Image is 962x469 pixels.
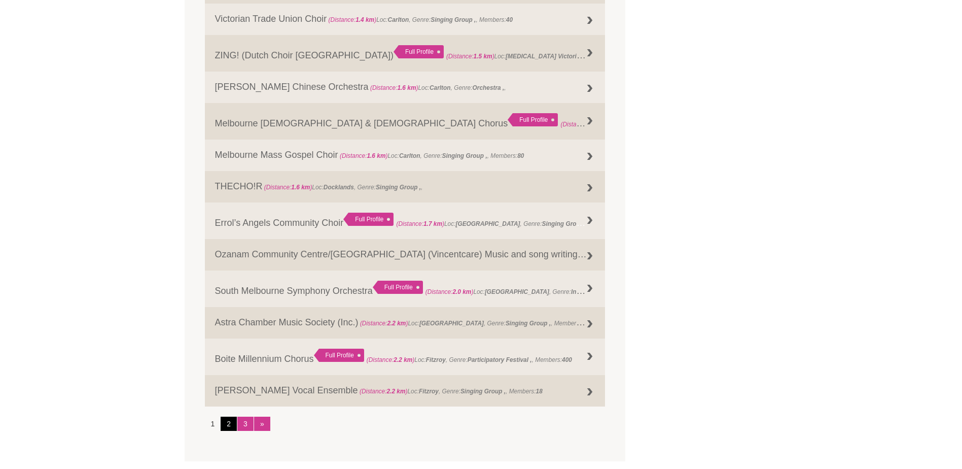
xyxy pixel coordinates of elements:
strong: [GEOGRAPHIC_DATA] [455,220,520,227]
span: Loc: , Genre: , Members: [338,152,524,159]
a: Astra Chamber Music Society (Inc.) (Distance:2.2 km)Loc:[GEOGRAPHIC_DATA], Genre:Singing Group ,,... [205,307,605,339]
strong: [GEOGRAPHIC_DATA] [485,288,549,295]
a: Melbourne Mass Gospel Choir (Distance:1.6 km)Loc:Carlton, Genre:Singing Group ,, Members:80 [205,140,605,171]
strong: [GEOGRAPHIC_DATA] [419,320,484,327]
strong: 400 [562,356,572,363]
strong: [MEDICAL_DATA] Victoria, [STREET_ADDRESS][PERSON_NAME] [506,50,694,60]
span: (Distance: ) [396,220,444,227]
div: Full Profile [373,281,423,294]
a: Victorian Trade Union Choir (Distance:1.4 km)Loc:Carlton, Genre:Singing Group ,, Members:40 [205,4,605,35]
strong: 1.6 km [367,152,385,159]
a: [PERSON_NAME] Chinese Orchestra (Distance:1.6 km)Loc:Carlton, Genre:Orchestra ,, [205,72,605,103]
a: South Melbourne Symphony Orchestra Full Profile (Distance:2.0 km)Loc:[GEOGRAPHIC_DATA], Genre:Ins... [205,271,605,307]
strong: 2.2 km [394,356,412,363]
strong: 1.4 km [355,16,374,23]
strong: Singing Group , [542,218,587,228]
span: (Distance: ) [340,152,388,159]
span: (Distance: ) [264,184,312,191]
span: (Distance: ) [360,320,408,327]
span: Loc: , Genre: , [446,50,763,60]
strong: 1.6 km [291,184,310,191]
strong: Fitzroy [426,356,446,363]
span: Loc: , Genre: , [369,84,506,91]
strong: Orchestra , [473,84,505,91]
strong: 1.6 km [397,84,416,91]
strong: Singing Group , [442,152,487,159]
a: ZING! (Dutch Choir [GEOGRAPHIC_DATA]) Full Profile (Distance:1.5 km)Loc:[MEDICAL_DATA] Victoria, ... [205,35,605,72]
strong: Carlton [430,84,451,91]
span: Loc: , Genre: , [425,286,632,296]
a: Boite Millennium Chorus Full Profile (Distance:2.2 km)Loc:Fitzroy, Genre:Participatory Festival ,... [205,339,605,375]
span: (Distance: ) [360,388,408,395]
strong: 1.7 km [423,220,442,227]
span: Loc: , Genre: , Members: [367,356,572,363]
strong: 2.2 km [386,388,405,395]
span: (Distance: ) [425,288,474,295]
span: (Distance: ) [367,356,415,363]
strong: Singing Group , [506,320,551,327]
a: Ozanam Community Centre/[GEOGRAPHIC_DATA] (Vincentcare) Music and song writing therapy groups [205,239,605,271]
strong: Singing Group , [460,388,506,395]
a: 3 [237,417,254,431]
strong: Carlton [399,152,420,159]
strong: Fitzroy [419,388,439,395]
li: 1 [205,417,221,431]
strong: 2.0 km [452,288,471,295]
span: Loc: , Genre: , Members: [358,388,543,395]
span: Loc: , Genre: , Members: [359,317,635,327]
strong: Singing Group , [431,16,476,23]
strong: 40 [506,16,513,23]
a: » [254,417,270,431]
a: 2 [221,417,237,431]
strong: 80 [517,152,524,159]
span: Loc: , Genre: , Members: [327,16,513,23]
span: (Distance: ) [561,118,609,128]
span: Loc: , Genre: , [561,118,723,128]
span: Loc: , Genre: , [263,184,423,191]
strong: 1.5 km [474,53,492,60]
a: Errol’s Angels Community Choir Full Profile (Distance:1.7 km)Loc:[GEOGRAPHIC_DATA], Genre:Singing... [205,203,605,239]
div: Full Profile [394,45,444,58]
span: (Distance: ) [446,53,494,60]
a: Melbourne [DEMOGRAPHIC_DATA] & [DEMOGRAPHIC_DATA] Chorus Full Profile (Distance:1.6 km)Loc:, Genre:, [205,103,605,140]
strong: Singing Group , [376,184,421,191]
span: (Distance: ) [370,84,418,91]
a: [PERSON_NAME] Vocal Ensemble (Distance:2.2 km)Loc:Fitzroy, Genre:Singing Group ,, Members:18 [205,375,605,407]
a: THECHO!R (Distance:1.6 km)Loc:Docklands, Genre:Singing Group ,, [205,171,605,203]
strong: Docklands [324,184,354,191]
strong: 2.2 km [387,320,406,327]
span: (Distance: ) [329,16,377,23]
strong: Carlton [388,16,409,23]
strong: 18 [536,388,543,395]
strong: Participatory Festival , [468,356,532,363]
div: Full Profile [508,113,558,126]
div: Full Profile [314,349,364,362]
div: Full Profile [343,213,394,226]
span: Loc: , Genre: , Members: [396,218,624,228]
strong: Instrumental Group , [571,286,630,296]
